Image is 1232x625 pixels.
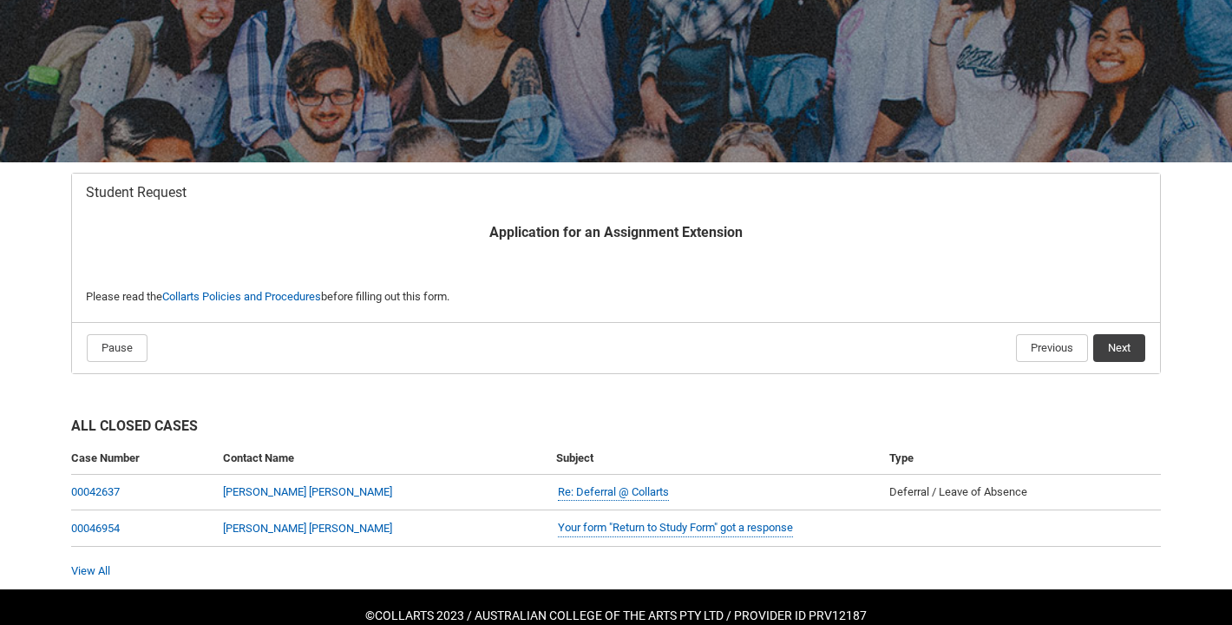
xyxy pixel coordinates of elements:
[1016,334,1088,362] button: Previous
[71,564,110,577] a: View All Cases
[1093,334,1145,362] button: Next
[558,519,793,537] a: Your form "Return to Study Form" got a response
[216,443,549,475] th: Contact Name
[223,485,392,498] a: [PERSON_NAME] [PERSON_NAME]
[162,290,321,303] a: Collarts Policies and Procedures
[71,485,120,498] a: 00042637
[71,443,216,475] th: Case Number
[489,224,743,240] b: Application for an Assignment Extension
[223,522,392,535] a: [PERSON_NAME] [PERSON_NAME]
[549,443,882,475] th: Subject
[87,334,147,362] button: Pause
[71,173,1161,374] article: Redu_Student_Request flow
[71,522,120,535] a: 00046954
[86,184,187,201] span: Student Request
[558,484,669,502] a: Re: Deferral @ Collarts
[882,443,1161,475] th: Type
[889,485,1027,498] span: Deferral / Leave of Absence
[86,288,1146,306] p: Please read the before filling out this form.
[71,416,1161,443] h2: All Closed Cases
